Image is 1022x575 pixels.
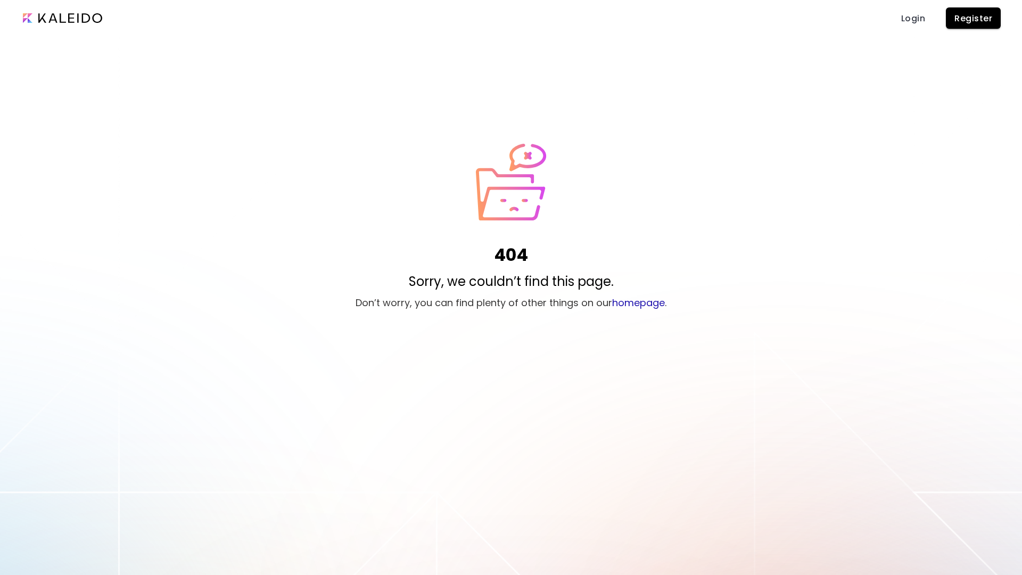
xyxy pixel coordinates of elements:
h1: 404 [494,242,528,268]
span: Login [900,13,926,24]
p: Don’t worry, you can find plenty of other things on our . [356,295,666,310]
a: Login [896,7,930,29]
a: homepage [612,296,665,309]
button: Register [946,7,1001,29]
p: Sorry, we couldn’t find this page. [409,272,614,291]
span: Register [954,13,992,24]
